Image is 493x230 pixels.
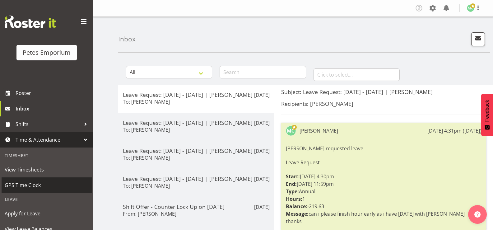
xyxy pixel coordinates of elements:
div: [PERSON_NAME] requested leave [DATE] 4:30pm [DATE] 11:59pm Annual 1 -219.63 can i please finish h... [286,143,481,227]
h5: Leave Request: [DATE] - [DATE] | [PERSON_NAME] [123,119,270,126]
p: [DATE] [254,119,270,127]
h6: From: [PERSON_NAME] [123,211,176,217]
img: melissa-cowen2635.jpg [286,126,296,136]
div: Leave [2,193,92,206]
strong: Start: [286,173,300,180]
img: melissa-cowen2635.jpg [467,4,474,12]
a: Apply for Leave [2,206,92,221]
p: [DATE] [254,175,270,183]
p: [DATE] [254,91,270,99]
h6: Leave Request [286,160,481,165]
span: Shifts [16,120,81,129]
a: View Timesheets [2,162,92,177]
a: GPS Time Clock [2,177,92,193]
input: Click to select... [314,68,400,81]
h5: Leave Request: [DATE] - [DATE] | [PERSON_NAME] [123,91,270,98]
span: Time & Attendance [16,135,81,144]
span: Inbox [16,104,90,113]
h5: Shift Offer - Counter Lock Up on [DATE] [123,203,270,210]
h5: Recipients: [PERSON_NAME] [281,100,486,107]
strong: Type: [286,188,299,195]
div: Timesheet [2,149,92,162]
h6: To: [PERSON_NAME] [123,183,170,189]
span: Roster [16,88,90,98]
h5: Leave Request: [DATE] - [DATE] | [PERSON_NAME] [123,147,270,154]
strong: End: [286,181,297,187]
button: Feedback - Show survey [481,94,493,136]
span: Apply for Leave [5,209,89,218]
p: [DATE] [254,147,270,155]
h4: Inbox [118,35,136,43]
strong: Message: [286,210,309,217]
h6: To: [PERSON_NAME] [123,155,170,161]
strong: Balance: [286,203,307,210]
div: [PERSON_NAME] [300,127,338,134]
strong: Hours: [286,195,302,202]
p: [DATE] [254,203,270,211]
img: Rosterit website logo [5,16,56,28]
span: Feedback [484,100,490,122]
div: [DATE] 4:31pm ([DATE]) [427,127,481,134]
h5: Subject: Leave Request: [DATE] - [DATE] | [PERSON_NAME] [281,88,486,95]
span: GPS Time Clock [5,181,89,190]
div: Petes Emporium [23,48,71,57]
h6: To: [PERSON_NAME] [123,127,170,133]
input: Search [220,66,306,78]
h5: Leave Request: [DATE] - [DATE] | [PERSON_NAME] [123,175,270,182]
span: View Timesheets [5,165,89,174]
img: help-xxl-2.png [474,211,481,218]
h6: To: [PERSON_NAME] [123,99,170,105]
